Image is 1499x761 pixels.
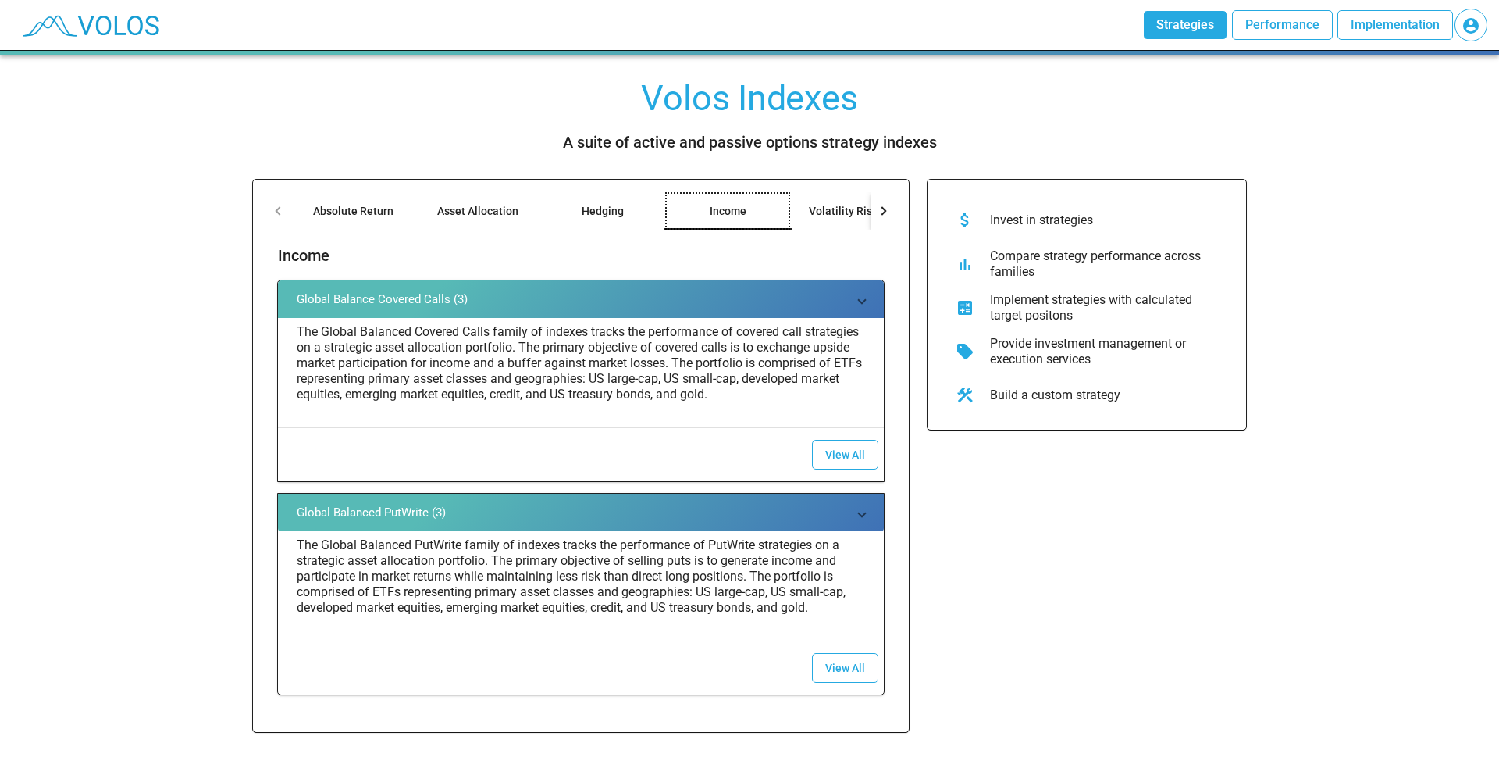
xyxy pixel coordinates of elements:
[940,242,1234,286] button: Compare strategy performance across families
[297,505,446,520] div: Global Balanced PutWrite (3)
[297,538,865,616] div: The Global Balanced PutWrite family of indexes tracks the performance of PutWrite strategies on a...
[977,213,1221,228] div: Invest in strategies
[278,243,884,268] h2: Income
[1338,11,1452,39] a: Implementation
[813,654,878,682] button: View All
[278,531,884,695] div: Global Balanced PutWrite (3)
[940,330,1234,373] button: Provide investment management or execution services
[1233,11,1332,39] a: Performance
[940,198,1234,242] button: Invest in strategies
[940,373,1234,417] button: Build a custom strategy
[278,494,884,531] mat-expansion-panel-header: Global Balanced PutWrite (3)
[1351,17,1440,32] span: Implementation
[710,203,746,219] div: Income
[297,324,865,402] div: The Global Balanced Covered Calls family of indexes tracks the performance of covered call strate...
[952,339,977,364] mat-icon: sell
[952,208,977,233] mat-icon: attach_money
[437,203,518,219] div: Asset Allocation
[825,448,865,461] span: View All
[563,130,937,155] div: A suite of active and passive options strategy indexes
[952,252,977,277] mat-icon: bar_chart
[12,5,167,45] img: blue_transparent.png
[313,203,393,219] div: Absolute Return
[952,295,977,320] mat-icon: calculate
[977,388,1221,403] div: Build a custom strategy
[278,280,884,318] mat-expansion-panel-header: Global Balance Covered Calls (3)
[641,80,857,117] div: Volos Indexes
[977,248,1221,280] div: Compare strategy performance across families
[582,203,624,219] div: Hedging
[278,318,884,481] div: Global Balance Covered Calls (3)
[940,286,1234,330] button: Implement strategies with calculated target positons
[809,203,916,219] div: Volatility Risk Premia
[297,291,468,307] div: Global Balance Covered Calls (3)
[977,292,1221,323] div: Implement strategies with calculated target positons
[813,441,878,469] button: View All
[1156,17,1214,32] span: Strategies
[1144,11,1227,39] a: Strategies
[952,383,977,408] mat-icon: construction
[977,336,1221,367] div: Provide investment management or execution services
[1462,16,1480,35] mat-icon: account_circle
[1245,17,1319,32] span: Performance
[825,662,865,674] span: View All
